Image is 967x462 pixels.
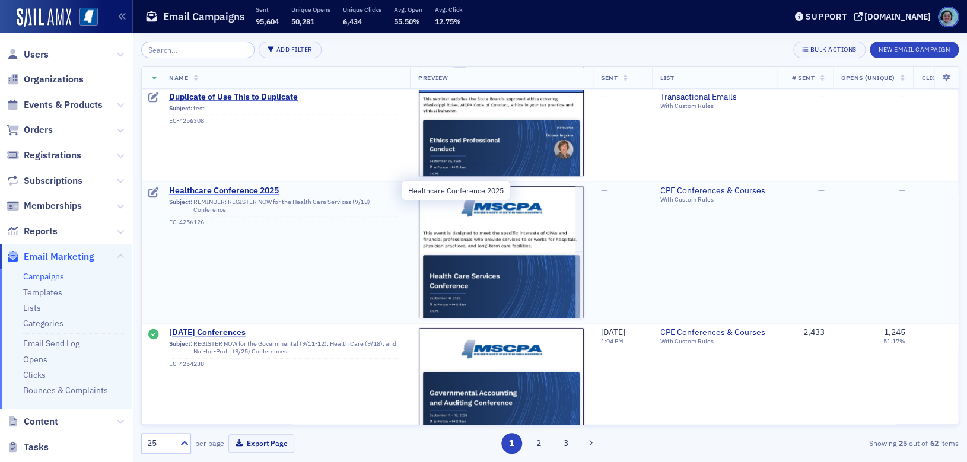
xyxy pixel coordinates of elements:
span: Email Marketing [24,250,94,263]
p: Sent [256,5,279,14]
span: Content [24,415,58,428]
span: Organizations [24,73,84,86]
a: Users [7,48,49,61]
a: Memberships [7,199,82,212]
a: Campaigns [23,271,64,282]
a: Healthcare Conference 2025 [169,186,402,196]
time: 1:04 PM [601,337,624,345]
a: Duplicate of Use This to Duplicate [169,92,402,103]
div: 2,433 [785,327,825,338]
a: Templates [23,287,62,298]
a: Subscriptions [7,174,82,187]
a: Lists [23,302,41,313]
span: 55.50% [394,17,420,26]
span: Memberships [24,199,82,212]
span: [DATE] [601,327,625,337]
input: Search… [141,42,255,58]
div: EC-4256308 [169,117,402,125]
div: With Custom Rules [660,337,768,345]
a: Email Marketing [7,250,94,263]
h1: Email Campaigns [163,9,245,24]
span: Profile [938,7,959,27]
a: Bounces & Complaints [23,385,108,396]
button: Export Page [228,434,294,453]
span: — [818,91,825,102]
a: Organizations [7,73,84,86]
span: 6,434 [343,17,362,26]
span: Reports [24,225,58,238]
a: [DATE] Conferences [169,327,402,338]
button: Bulk Actions [793,42,865,58]
div: Sent [148,329,159,341]
span: Events & Products [24,98,103,111]
img: SailAMX [79,8,98,26]
div: REGISTER NOW for the Governmental (9/11-12), Health Care (9/18), and Not-for-Profit (9/25) Confer... [169,340,402,358]
div: Support [806,11,847,22]
div: Draft [148,187,159,199]
span: Subject: [169,340,192,355]
p: Avg. Open [394,5,422,14]
span: — [601,91,607,102]
span: 50,281 [291,17,314,26]
a: Content [7,415,58,428]
span: 12.75% [435,17,461,26]
strong: 25 [896,438,909,448]
span: Subject: [169,104,192,112]
div: 1,245 [883,327,905,338]
div: test [169,104,402,115]
img: SailAMX [17,8,71,27]
span: Users [24,48,49,61]
div: With Custom Rules [660,103,768,110]
span: Registrations [24,149,81,162]
a: Orders [7,123,53,136]
p: Unique Opens [291,5,330,14]
div: Healthcare Conference 2025 [401,180,510,200]
span: Sent [601,74,618,82]
button: 3 [555,433,576,454]
strong: 62 [928,438,940,448]
div: Showing out of items [695,438,959,448]
span: — [898,185,905,196]
a: CPE Conferences & Courses [660,186,768,196]
span: # Sent [792,74,815,82]
div: EC-4256126 [169,218,402,226]
label: per page [195,438,224,448]
div: Draft [148,92,159,104]
div: With Custom Rules [660,196,768,203]
a: New Email Campaign [870,43,959,54]
button: 1 [501,433,522,454]
div: REMINDER: REGISTER NOW for the Health Care Services (9/18) Conference [169,198,402,216]
button: 2 [528,433,549,454]
span: — [818,185,825,196]
div: 25 [147,437,173,450]
div: [DOMAIN_NAME] [864,11,931,22]
span: — [898,91,905,102]
span: — [601,185,607,196]
a: Email Send Log [23,338,79,349]
a: Opens [23,354,47,365]
button: [DOMAIN_NAME] [854,12,935,21]
span: Name [169,74,188,82]
span: Tasks [24,441,49,454]
a: CPE Conferences & Courses [660,327,768,338]
a: Reports [7,225,58,238]
span: Opens (Unique) [841,74,895,82]
p: Avg. Click [435,5,463,14]
a: Categories [23,318,63,329]
a: Events & Products [7,98,103,111]
button: Add Filter [259,42,322,58]
a: Transactional Emails [660,92,768,103]
div: Bulk Actions [810,46,856,53]
button: New Email Campaign [870,42,959,58]
span: Preview [418,74,448,82]
div: EC-4254238 [169,360,402,368]
a: View Homepage [71,8,98,28]
span: 95,604 [256,17,279,26]
a: Clicks [23,369,46,380]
